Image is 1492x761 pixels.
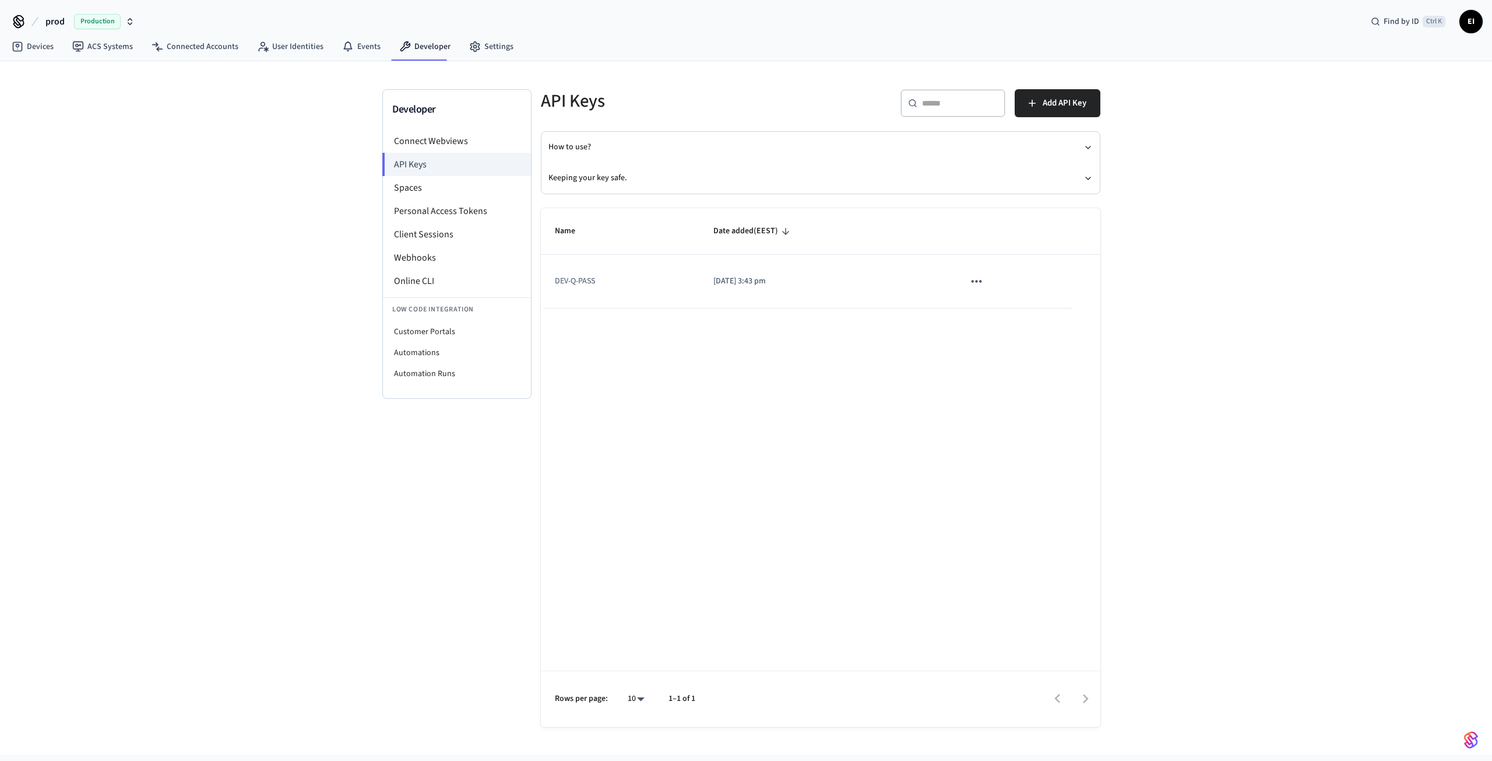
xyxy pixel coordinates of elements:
li: Spaces [383,176,531,199]
a: Connected Accounts [142,36,248,57]
span: EI [1461,11,1482,32]
img: SeamLogoGradient.69752ec5.svg [1464,731,1478,749]
li: API Keys [382,153,531,176]
p: 1–1 of 1 [668,693,695,705]
li: Online CLI [383,269,531,293]
p: [DATE] 3:43 pm [713,275,936,287]
button: Add API Key [1015,89,1100,117]
h5: API Keys [541,89,814,113]
span: Date added(EEST) [713,222,793,240]
li: Automations [383,342,531,363]
li: Webhooks [383,246,531,269]
table: sticky table [541,208,1100,308]
span: Find by ID [1384,16,1419,27]
a: Settings [460,36,523,57]
a: Developer [390,36,460,57]
li: Personal Access Tokens [383,199,531,223]
button: Keeping your key safe. [548,163,1093,194]
a: User Identities [248,36,333,57]
span: Production [74,14,121,29]
span: Name [555,222,590,240]
li: Client Sessions [383,223,531,246]
h3: Developer [392,101,522,118]
div: 10 [622,690,650,707]
a: Devices [2,36,63,57]
div: Find by IDCtrl K [1361,11,1455,32]
span: prod [45,15,65,29]
button: How to use? [548,132,1093,163]
a: Events [333,36,390,57]
li: Low Code Integration [383,297,531,321]
li: Customer Portals [383,321,531,342]
a: ACS Systems [63,36,142,57]
li: Automation Runs [383,363,531,384]
p: Rows per page: [555,693,608,705]
td: DEV-Q-PASS [541,255,699,308]
span: Ctrl K [1423,16,1445,27]
li: Connect Webviews [383,129,531,153]
span: Add API Key [1043,96,1086,111]
button: EI [1459,10,1483,33]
